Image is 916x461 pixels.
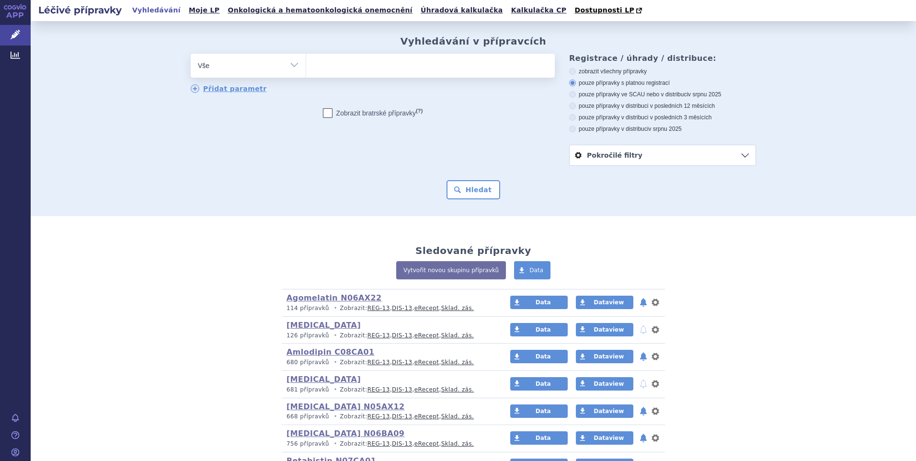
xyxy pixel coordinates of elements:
[536,435,551,441] span: Data
[536,380,551,387] span: Data
[392,386,412,393] a: DIS-13
[414,440,439,447] a: eRecept
[415,245,531,256] h2: Sledované přípravky
[286,440,329,447] span: 756 přípravků
[286,413,492,421] p: Zobrazit: , , ,
[441,359,474,366] a: Sklad. zás.
[576,404,633,418] a: Dataview
[570,145,756,165] a: Pokročilé filtry
[576,431,633,445] a: Dataview
[414,359,439,366] a: eRecept
[191,84,267,93] a: Přidat parametr
[416,108,423,114] abbr: (?)
[331,304,340,312] i: •
[576,350,633,363] a: Dataview
[286,386,492,394] p: Zobrazit: , , ,
[510,431,568,445] a: Data
[396,261,506,279] a: Vytvořit novou skupinu přípravků
[367,413,390,420] a: REG-13
[576,377,633,391] a: Dataview
[569,68,756,75] label: zobrazit všechny přípravky
[323,108,423,118] label: Zobrazit bratrské přípravky
[392,413,412,420] a: DIS-13
[447,180,501,199] button: Hledat
[286,305,329,311] span: 114 přípravků
[510,404,568,418] a: Data
[569,102,756,110] label: pouze přípravky v distribuci v posledních 12 měsících
[514,261,550,279] a: Data
[648,126,681,132] span: v srpnu 2025
[392,359,412,366] a: DIS-13
[639,351,648,362] button: notifikace
[414,332,439,339] a: eRecept
[651,378,660,390] button: nastavení
[651,432,660,444] button: nastavení
[286,332,329,339] span: 126 přípravků
[331,413,340,421] i: •
[688,91,721,98] span: v srpnu 2025
[367,332,390,339] a: REG-13
[392,332,412,339] a: DIS-13
[639,432,648,444] button: notifikace
[286,386,329,393] span: 681 přípravků
[572,4,647,17] a: Dostupnosti LP
[331,386,340,394] i: •
[441,332,474,339] a: Sklad. zás.
[508,4,570,17] a: Kalkulačka CP
[569,79,756,87] label: pouze přípravky s platnou registrací
[594,435,624,441] span: Dataview
[392,305,412,311] a: DIS-13
[536,326,551,333] span: Data
[536,299,551,306] span: Data
[569,54,756,63] h3: Registrace / úhrady / distribuce:
[529,267,543,274] span: Data
[367,359,390,366] a: REG-13
[594,326,624,333] span: Dataview
[639,378,648,390] button: notifikace
[286,413,329,420] span: 668 přípravků
[651,324,660,335] button: nastavení
[367,440,390,447] a: REG-13
[569,91,756,98] label: pouze přípravky ve SCAU nebo v distribuci
[286,358,492,367] p: Zobrazit: , , ,
[401,35,547,47] h2: Vyhledávání v přípravcích
[536,408,551,415] span: Data
[129,4,183,17] a: Vyhledávání
[414,413,439,420] a: eRecept
[639,405,648,417] button: notifikace
[510,377,568,391] a: Data
[286,347,375,357] a: Amlodipin C08CA01
[286,375,361,384] a: [MEDICAL_DATA]
[569,114,756,121] label: pouze přípravky v distribuci v posledních 3 měsících
[510,323,568,336] a: Data
[418,4,506,17] a: Úhradová kalkulačka
[594,353,624,360] span: Dataview
[186,4,222,17] a: Moje LP
[286,440,492,448] p: Zobrazit: , , ,
[414,386,439,393] a: eRecept
[331,440,340,448] i: •
[441,305,474,311] a: Sklad. zás.
[414,305,439,311] a: eRecept
[651,297,660,308] button: nastavení
[576,323,633,336] a: Dataview
[651,351,660,362] button: nastavení
[286,304,492,312] p: Zobrazit: , , ,
[286,402,405,411] a: [MEDICAL_DATA] N05AX12
[569,125,756,133] label: pouze přípravky v distribuci
[392,440,412,447] a: DIS-13
[510,350,568,363] a: Data
[594,408,624,415] span: Dataview
[510,296,568,309] a: Data
[639,324,648,335] button: notifikace
[367,386,390,393] a: REG-13
[576,296,633,309] a: Dataview
[331,332,340,340] i: •
[594,299,624,306] span: Dataview
[286,293,382,302] a: Agomelatin N06AX22
[441,413,474,420] a: Sklad. zás.
[286,332,492,340] p: Zobrazit: , , ,
[225,4,415,17] a: Onkologická a hematoonkologická onemocnění
[286,429,404,438] a: [MEDICAL_DATA] N06BA09
[31,3,129,17] h2: Léčivé přípravky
